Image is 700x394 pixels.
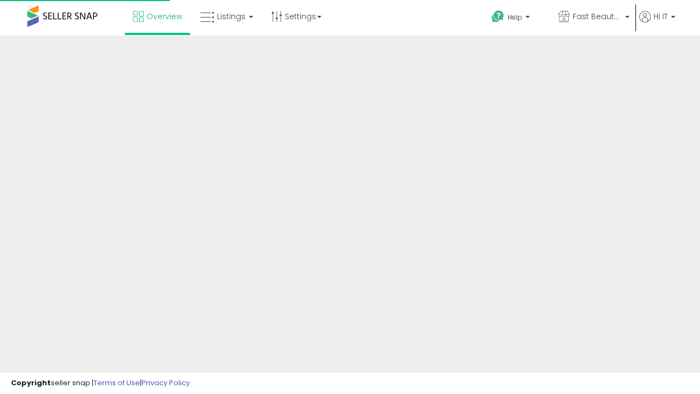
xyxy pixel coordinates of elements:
span: Fast Beauty ([GEOGRAPHIC_DATA]) [573,11,622,22]
strong: Copyright [11,378,51,388]
div: seller snap | | [11,378,190,389]
i: Get Help [491,10,505,24]
a: Terms of Use [94,378,140,388]
span: Hi IT [654,11,668,22]
span: Listings [217,11,246,22]
span: Overview [147,11,182,22]
span: Help [507,13,522,22]
a: Privacy Policy [142,378,190,388]
a: Help [483,2,549,36]
a: Hi IT [639,11,675,36]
